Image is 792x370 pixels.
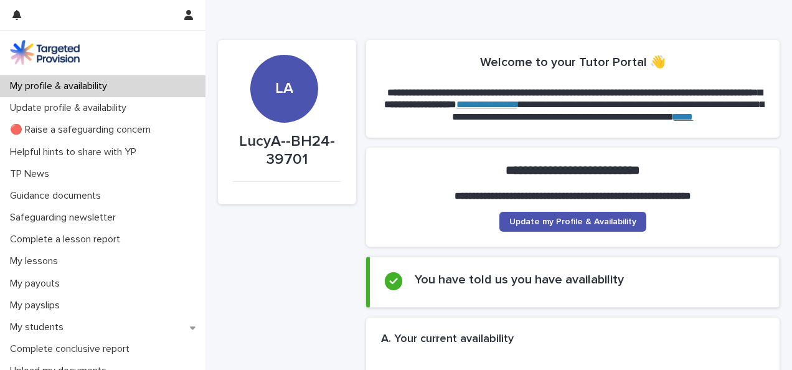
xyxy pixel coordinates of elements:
p: My profile & availability [5,80,117,92]
h2: Welcome to your Tutor Portal 👋 [480,55,666,70]
p: My lessons [5,255,68,267]
p: LucyA--BH24-39701 [233,133,341,169]
div: LA [250,12,318,98]
p: Helpful hints to share with YP [5,146,146,158]
img: M5nRWzHhSzIhMunXDL62 [10,40,80,65]
p: My payouts [5,278,70,290]
p: My payslips [5,300,70,311]
a: Update my Profile & Availability [499,212,646,232]
p: My students [5,321,73,333]
p: Update profile & availability [5,102,136,114]
p: Guidance documents [5,190,111,202]
span: Update my Profile & Availability [509,217,636,226]
h2: A. Your current availability [381,333,514,346]
p: 🔴 Raise a safeguarding concern [5,124,161,136]
p: TP News [5,168,59,180]
p: Complete conclusive report [5,343,139,355]
p: Complete a lesson report [5,234,130,245]
p: Safeguarding newsletter [5,212,126,224]
h2: You have told us you have availability [415,272,624,287]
